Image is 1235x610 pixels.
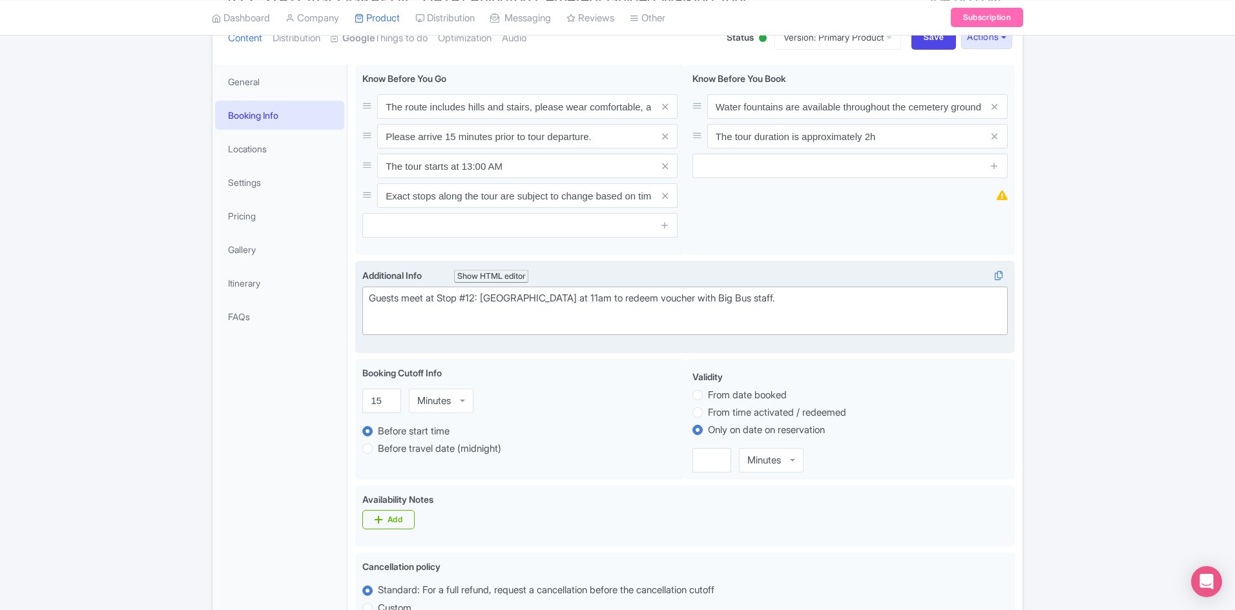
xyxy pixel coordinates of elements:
a: Settings [215,168,344,197]
a: Audio [502,18,526,59]
a: General [215,67,344,96]
a: FAQs [215,302,344,331]
label: From time activated / redeemed [708,405,846,420]
a: Gallery [215,235,344,264]
div: Add [388,514,402,525]
label: Only on date on reservation [708,423,825,438]
a: Pricing [215,201,344,230]
span: Status [727,30,754,44]
strong: Google [342,31,375,46]
a: Add [362,510,415,529]
a: GoogleThings to do [331,18,428,59]
a: Optimization [438,18,492,59]
input: Save [911,25,957,50]
label: Availability Notes [362,493,433,506]
a: Subscription [951,8,1023,27]
label: Booking Cutoff Info [362,366,442,380]
span: Know Before You Go [362,73,446,84]
a: Locations [215,134,344,163]
label: Before start time [378,424,450,439]
label: Standard: For a full refund, request a cancellation before the cancellation cutoff [378,583,714,598]
a: Version: Primary Product [774,25,901,50]
a: Booking Info [215,101,344,130]
span: Additional Info [362,270,422,281]
span: Validity [692,371,723,382]
label: Before travel date (midnight) [378,442,501,456]
div: Open Intercom Messenger [1191,566,1222,597]
div: Show HTML editor [454,270,528,283]
div: Active [756,29,769,49]
a: Content [228,18,262,59]
div: Minutes [417,395,451,407]
span: Cancellation policy [362,561,441,572]
span: Know Before You Book [692,73,786,84]
a: Itinerary [215,269,344,298]
div: Minutes [747,454,781,466]
label: From date booked [708,388,787,403]
div: Guests meet at Stop #12: [GEOGRAPHIC_DATA] at 11am to redeem voucher with Big Bus staff. [369,291,1001,320]
a: Distribution [273,18,320,59]
button: Actions [961,25,1012,49]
